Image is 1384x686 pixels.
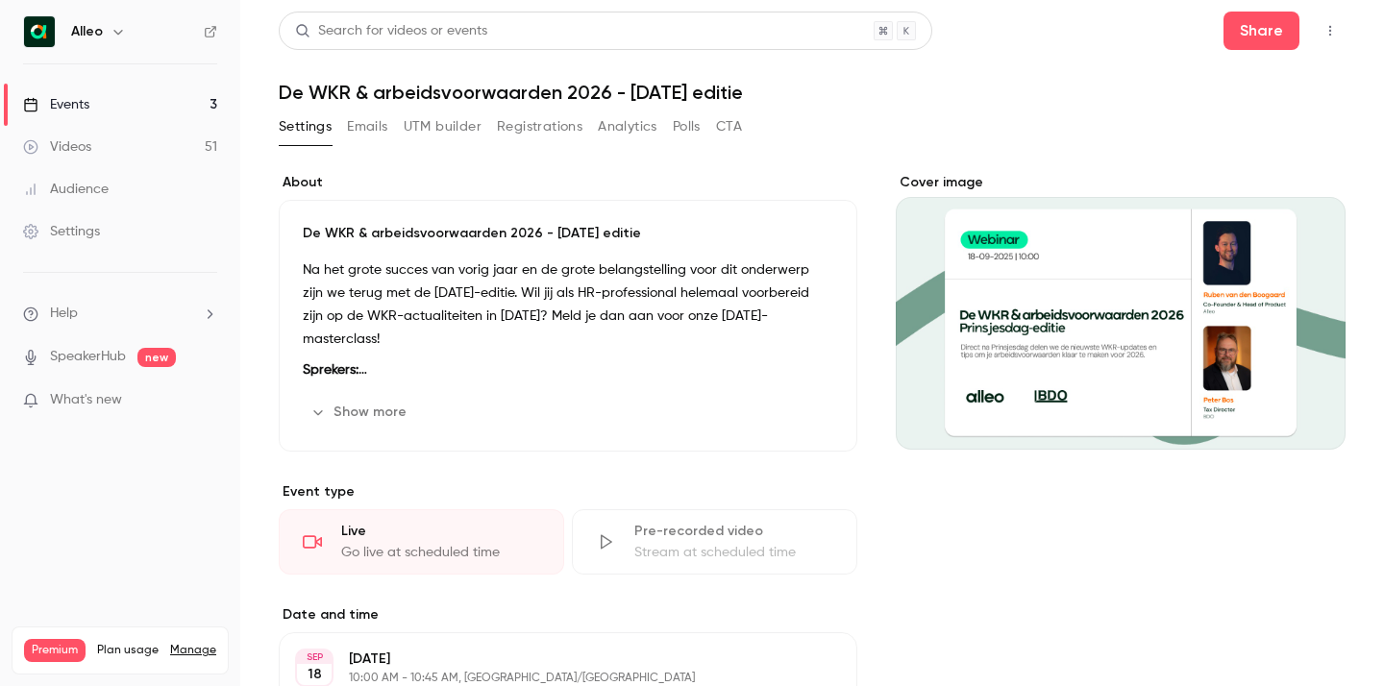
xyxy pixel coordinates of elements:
span: new [137,348,176,367]
h6: Alleo [71,22,103,41]
li: help-dropdown-opener [23,304,217,324]
button: Share [1223,12,1299,50]
div: Events [23,95,89,114]
button: UTM builder [404,111,482,142]
label: Cover image [896,173,1346,192]
label: Date and time [279,605,857,625]
div: LiveGo live at scheduled time [279,509,564,575]
div: Stream at scheduled time [634,543,833,562]
img: Alleo [24,16,55,47]
a: Manage [170,643,216,658]
div: Search for videos or events [295,21,487,41]
p: 10:00 AM - 10:45 AM, [GEOGRAPHIC_DATA]/[GEOGRAPHIC_DATA] [349,671,755,686]
button: Analytics [598,111,657,142]
div: Go live at scheduled time [341,543,540,562]
p: [DATE] [349,649,755,669]
button: Settings [279,111,332,142]
button: Registrations [497,111,582,142]
span: Plan usage [97,643,159,658]
button: Show more [303,397,418,428]
p: Na het grote succes van vorig jaar en de grote belangstelling voor dit onderwerp zijn we terug me... [303,258,833,351]
button: CTA [716,111,742,142]
span: What's new [50,390,122,410]
p: Event type [279,482,857,502]
section: Cover image [896,173,1346,450]
div: SEP [297,650,332,664]
div: Live [341,522,540,541]
iframe: Noticeable Trigger [194,392,217,409]
a: SpeakerHub [50,347,126,367]
div: Pre-recorded video [634,522,833,541]
span: Help [50,304,78,324]
button: Emails [347,111,387,142]
h1: De WKR & arbeidsvoorwaarden 2026 - [DATE] editie [279,81,1346,104]
label: About [279,173,857,192]
div: Audience [23,180,109,199]
p: 18 [308,665,322,684]
button: Polls [673,111,701,142]
p: De WKR & arbeidsvoorwaarden 2026 - [DATE] editie [303,224,833,243]
div: Pre-recorded videoStream at scheduled time [572,509,857,575]
div: Videos [23,137,91,157]
div: Settings [23,222,100,241]
span: Premium [24,639,86,662]
strong: Sprekers: [303,363,367,377]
